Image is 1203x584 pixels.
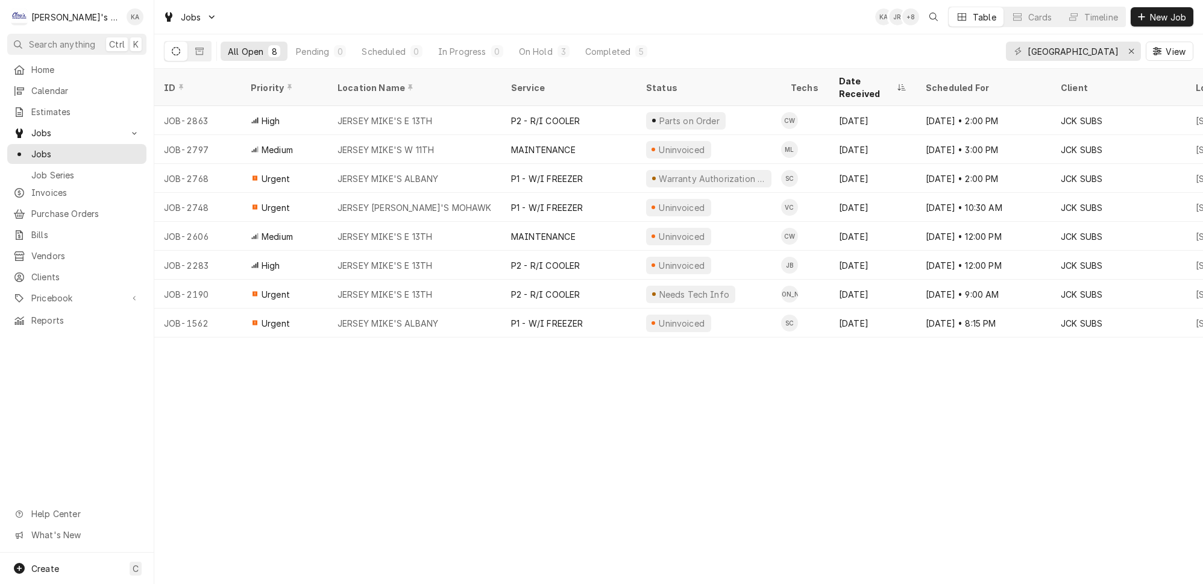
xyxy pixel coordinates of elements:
[511,288,580,301] div: P2 - R/I COOLER
[1061,259,1102,272] div: JCK SUBS
[336,45,344,58] div: 0
[1061,172,1102,185] div: JCK SUBS
[154,135,241,164] div: JOB-2797
[7,165,146,185] a: Job Series
[296,45,329,58] div: Pending
[1084,11,1118,24] div: Timeline
[262,230,293,243] span: Medium
[658,115,721,127] div: Parts on Order
[1131,7,1193,27] button: New Job
[338,172,438,185] div: JERSEY MIKE'S ALBANY
[1061,288,1102,301] div: JCK SUBS
[31,127,122,139] span: Jobs
[829,251,916,280] div: [DATE]
[781,141,798,158] div: Mikah Levitt-Freimuth's Avatar
[181,11,201,24] span: Jobs
[511,259,580,272] div: P2 - R/I COOLER
[338,259,432,272] div: JERSEY MIKE'S E 13TH
[781,112,798,129] div: CW
[154,251,241,280] div: JOB-2283
[31,564,59,574] span: Create
[154,164,241,193] div: JOB-2768
[916,309,1051,338] div: [DATE] • 8:15 PM
[829,222,916,251] div: [DATE]
[262,143,293,156] span: Medium
[658,317,706,330] div: Uninvoiced
[7,102,146,122] a: Estimates
[338,81,489,94] div: Location Name
[829,164,916,193] div: [DATE]
[338,288,432,301] div: JERSEY MIKE'S E 13TH
[164,81,229,94] div: ID
[638,45,645,58] div: 5
[1163,45,1188,58] span: View
[133,38,139,51] span: K
[31,250,140,262] span: Vendors
[585,45,630,58] div: Completed
[646,81,769,94] div: Status
[926,81,1039,94] div: Scheduled For
[1028,42,1118,61] input: Keyword search
[338,115,432,127] div: JERSEY MIKE'S E 13TH
[31,507,139,520] span: Help Center
[511,201,583,214] div: P1 - W/I FREEZER
[916,222,1051,251] div: [DATE] • 12:00 PM
[31,529,139,541] span: What's New
[781,315,798,331] div: SC
[154,280,241,309] div: JOB-2190
[262,259,280,272] span: High
[560,45,567,58] div: 3
[228,45,263,58] div: All Open
[338,230,432,243] div: JERSEY MIKE'S E 13TH
[519,45,553,58] div: On Hold
[1148,11,1189,24] span: New Job
[511,230,576,243] div: MAINTENANCE
[154,106,241,135] div: JOB-2863
[781,257,798,274] div: JB
[511,115,580,127] div: P2 - R/I COOLER
[1028,11,1052,24] div: Cards
[973,11,996,24] div: Table
[7,60,146,80] a: Home
[791,81,820,94] div: Techs
[1061,201,1102,214] div: JCK SUBS
[31,271,140,283] span: Clients
[875,8,892,25] div: KA
[154,222,241,251] div: JOB-2606
[781,199,798,216] div: Valente Castillo's Avatar
[829,280,916,309] div: [DATE]
[31,84,140,97] span: Calendar
[829,135,916,164] div: [DATE]
[781,170,798,187] div: SC
[916,280,1051,309] div: [DATE] • 9:00 AM
[262,288,290,301] span: Urgent
[916,135,1051,164] div: [DATE] • 3:00 PM
[1122,42,1141,61] button: Erase input
[916,251,1051,280] div: [DATE] • 12:00 PM
[916,164,1051,193] div: [DATE] • 2:00 PM
[781,199,798,216] div: VC
[262,115,280,127] span: High
[511,172,583,185] div: P1 - W/I FREEZER
[511,317,583,330] div: P1 - W/I FREEZER
[31,148,140,160] span: Jobs
[511,143,576,156] div: MAINTENANCE
[7,310,146,330] a: Reports
[7,81,146,101] a: Calendar
[31,314,140,327] span: Reports
[829,309,916,338] div: [DATE]
[924,7,943,27] button: Open search
[7,144,146,164] a: Jobs
[781,228,798,245] div: CW
[413,45,420,58] div: 0
[658,259,706,272] div: Uninvoiced
[1061,230,1102,243] div: JCK SUBS
[362,45,405,58] div: Scheduled
[7,525,146,545] a: Go to What's New
[31,207,140,220] span: Purchase Orders
[875,8,892,25] div: Korey Austin's Avatar
[658,288,730,301] div: Needs Tech Info
[7,225,146,245] a: Bills
[31,292,122,304] span: Pricebook
[7,123,146,143] a: Go to Jobs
